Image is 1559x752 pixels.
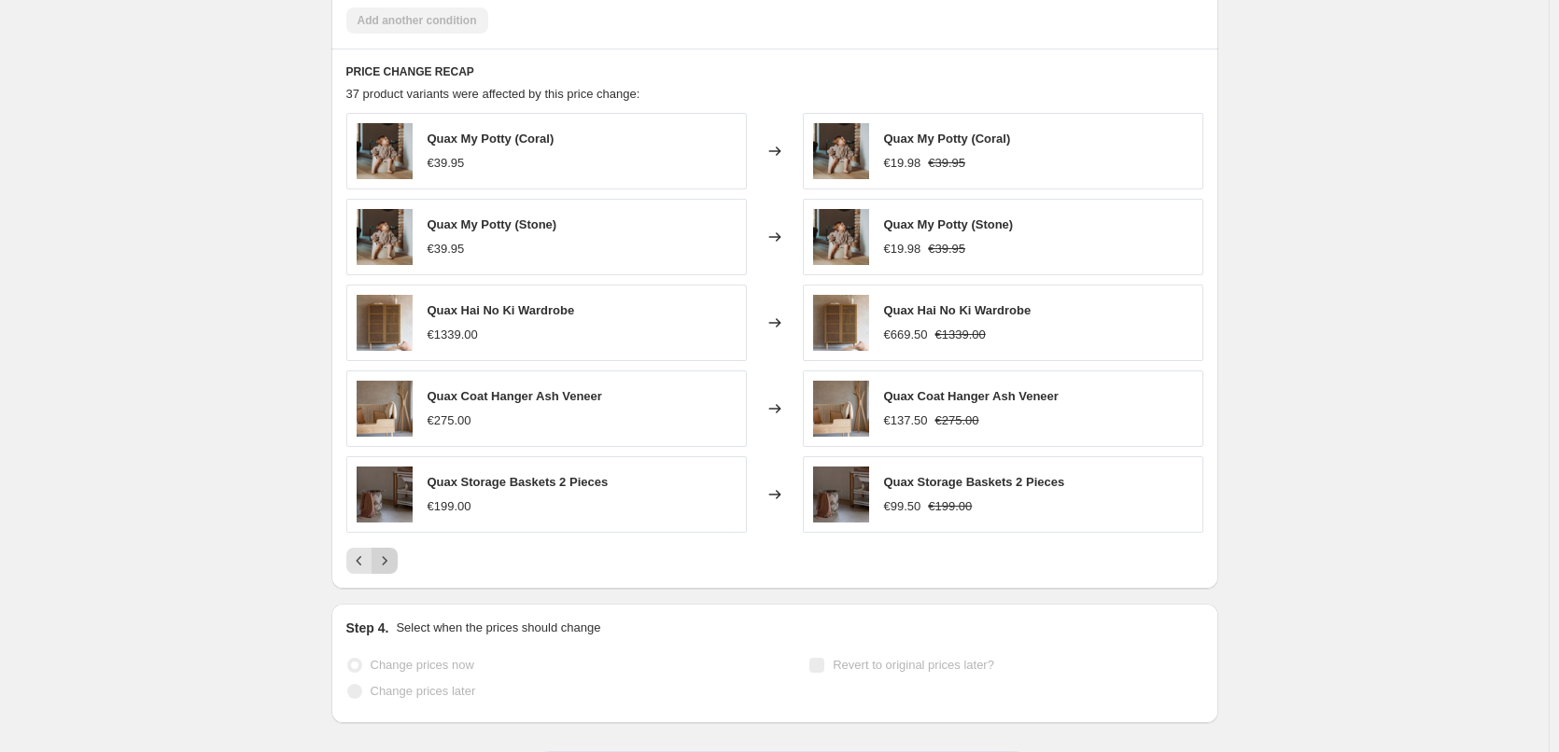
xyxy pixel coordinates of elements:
p: Select when the prices should change [396,619,600,637]
div: €19.98 [884,154,921,173]
img: quax-my-potty-clay_5fb0714d-bf59-42f6-8f18-fbbceea071f9_80x.jpg [813,123,869,179]
img: quax-hai-no-ki-wardrobe_af3634ab-059e-49cf-9dff-a068d5635e02_80x.jpg [813,295,869,351]
span: 37 product variants were affected by this price change: [346,87,640,101]
img: quax-my-potty-clay_5fb0714d-bf59-42f6-8f18-fbbceea071f9_80x.jpg [813,209,869,265]
span: Change prices later [371,684,476,698]
div: €99.50 [884,497,921,516]
strike: €39.95 [928,240,965,258]
span: Quax My Potty (Stone) [884,217,1014,231]
span: Quax Hai No Ki Wardrobe [884,303,1032,317]
span: Quax My Potty (Stone) [428,217,557,231]
div: €137.50 [884,411,928,430]
span: Quax Storage Baskets 2 Pieces [884,475,1065,489]
div: €1339.00 [428,326,478,344]
button: Previous [346,548,372,574]
img: quax-coat-hanger-ash-veneer_4d1f7719-0fe2-4b0a-9ef3-f43fd402f29d_80x.jpg [813,381,869,437]
img: quax-my-potty-clay_5fb0714d-bf59-42f6-8f18-fbbceea071f9_80x.jpg [357,123,413,179]
span: Change prices now [371,658,474,672]
strike: €1339.00 [935,326,986,344]
h2: Step 4. [346,619,389,637]
div: €669.50 [884,326,928,344]
span: Quax My Potty (Coral) [428,132,555,146]
h6: PRICE CHANGE RECAP [346,64,1203,79]
div: €199.00 [428,497,471,516]
img: quax-hai-no-ki-wardrobe_af3634ab-059e-49cf-9dff-a068d5635e02_80x.jpg [357,295,413,351]
span: Revert to original prices later? [833,658,994,672]
img: quax-storage-baskets-2-pieces_484647d0-6489-47f9-bb02-45cb4265b264_80x.jpg [357,467,413,522]
img: quax-my-potty-clay_5fb0714d-bf59-42f6-8f18-fbbceea071f9_80x.jpg [357,209,413,265]
img: quax-storage-baskets-2-pieces_484647d0-6489-47f9-bb02-45cb4265b264_80x.jpg [813,467,869,522]
nav: Pagination [346,548,398,574]
span: Quax My Potty (Coral) [884,132,1011,146]
strike: €199.00 [928,497,972,516]
strike: €275.00 [935,411,979,430]
span: Quax Coat Hanger Ash Veneer [428,389,602,403]
strike: €39.95 [928,154,965,173]
div: €275.00 [428,411,471,430]
span: Quax Storage Baskets 2 Pieces [428,475,609,489]
div: €19.98 [884,240,921,258]
span: Quax Hai No Ki Wardrobe [428,303,575,317]
span: Quax Coat Hanger Ash Veneer [884,389,1059,403]
button: Next [372,548,398,574]
div: €39.95 [428,240,465,258]
div: €39.95 [428,154,465,173]
img: quax-coat-hanger-ash-veneer_4d1f7719-0fe2-4b0a-9ef3-f43fd402f29d_80x.jpg [357,381,413,437]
